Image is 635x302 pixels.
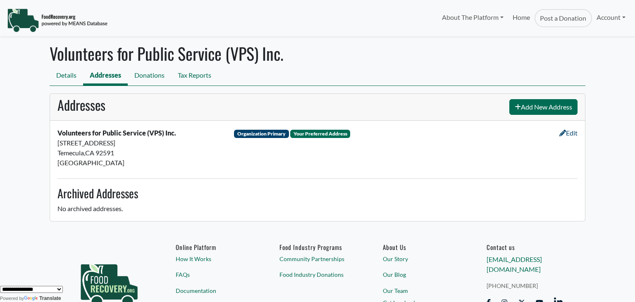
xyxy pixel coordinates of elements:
[57,129,176,137] strong: Volunteers for Public Service (VPS) Inc.
[57,186,578,200] h3: Archived Addresses
[176,254,252,263] a: How It Works
[53,128,229,171] div: ,
[83,67,128,86] a: Addresses
[176,243,252,251] h6: Online Platform
[383,270,459,279] a: Our Blog
[7,8,107,33] img: NavigationLogo_FoodRecovery-91c16205cd0af1ed486a0f1a7774a6544ea792ac00100771e7dd3ec7c0e58e41.png
[234,130,289,138] div: The Organization's primary address
[509,99,578,115] a: Add New Address
[24,295,61,301] a: Translate
[50,67,83,86] a: Details
[383,243,459,251] a: About Us
[57,158,224,168] div: [GEOGRAPHIC_DATA]
[290,130,351,138] div: Your preferred and default address
[592,9,630,26] a: Account
[128,67,171,86] a: Donations
[437,9,508,26] a: About The Platform
[171,67,218,86] a: Tax Reports
[279,254,356,263] a: Community Partnerships
[535,9,592,27] a: Post a Donation
[57,149,84,157] span: Temecula
[487,255,542,273] a: [EMAIL_ADDRESS][DOMAIN_NAME]
[559,129,578,137] a: Edit
[95,149,114,157] span: 92591
[487,243,563,251] h6: Contact us
[508,9,535,27] a: Home
[85,149,94,157] span: CA
[176,270,252,279] a: FAQs
[487,281,563,290] a: [PHONE_NUMBER]
[279,243,356,251] h6: Food Industry Programs
[57,97,105,113] h2: Addresses
[57,186,578,214] section: No archived addresses.
[57,138,224,148] div: [STREET_ADDRESS]
[383,254,459,263] a: Our Story
[279,270,356,279] a: Food Industry Donations
[50,43,585,63] h1: Volunteers for Public Service (VPS) Inc.
[24,296,39,302] img: Google Translate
